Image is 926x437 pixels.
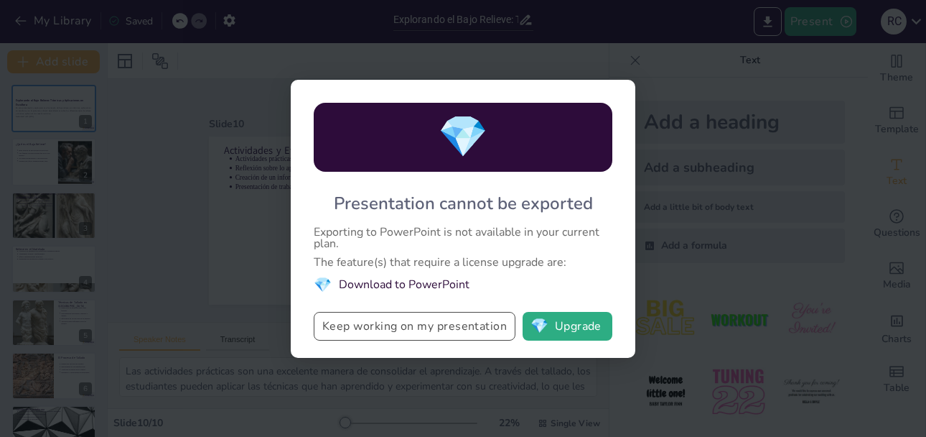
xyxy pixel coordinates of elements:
[438,109,488,165] span: diamond
[334,192,593,215] div: Presentation cannot be exported
[314,226,612,249] div: Exporting to PowerPoint is not available in your current plan.
[314,257,612,268] div: The feature(s) that require a license upgrade are:
[314,275,612,295] li: Download to PowerPoint
[314,312,515,341] button: Keep working on my presentation
[530,319,548,333] span: diamond
[523,312,612,341] button: diamondUpgrade
[314,275,332,295] span: diamond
